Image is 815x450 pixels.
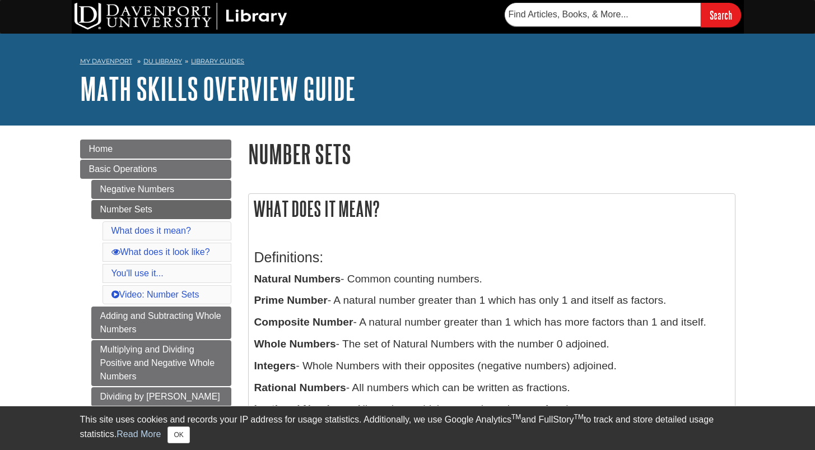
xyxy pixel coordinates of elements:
img: DU Library [74,3,287,30]
form: Searches DU Library's articles, books, and more [505,3,741,27]
p: - Whole Numbers with their opposites (negative numbers) adjoined. [254,358,729,374]
span: Home [89,144,113,154]
a: Dividing by [PERSON_NAME] [91,387,231,406]
span: Basic Operations [89,164,157,174]
div: This site uses cookies and records your IP address for usage statistics. Additionally, we use Goo... [80,413,735,443]
b: Irrational Numbers [254,403,350,415]
a: DU Library [143,57,182,65]
a: My Davenport [80,57,132,66]
p: - All numbers which can be written as fractions. [254,380,729,396]
h2: What does it mean? [249,194,735,224]
p: - All numbers which cannot be written as fractions. [254,401,729,417]
p: - Common counting numbers. [254,271,729,287]
a: Multiplying and Dividing Positive and Negative Whole Numbers [91,340,231,386]
a: Number Sets [91,200,231,219]
b: Natural Numbers [254,273,341,285]
p: - A natural number greater than 1 which has only 1 and itself as factors. [254,293,729,309]
b: Composite Number [254,316,353,328]
a: Basic Operations [80,160,231,179]
a: Math Skills Overview Guide [80,71,356,106]
a: Read More [117,429,161,439]
input: Search [701,3,741,27]
sup: TM [574,413,584,421]
p: - The set of Natural Numbers with the number 0 adjoined. [254,336,729,352]
b: Rational Numbers [254,382,346,393]
sup: TM [511,413,521,421]
a: What does it look like? [111,247,210,257]
a: You'll use it... [111,268,164,278]
a: Library Guides [191,57,244,65]
h3: Definitions: [254,249,729,266]
b: Prime Number [254,294,328,306]
a: What does it mean? [111,226,191,235]
button: Close [167,426,189,443]
b: Whole Numbers [254,338,336,350]
a: Negative Numbers [91,180,231,199]
b: Integers [254,360,296,372]
a: Video: Number Sets [111,290,199,299]
a: Adding and Subtracting Whole Numbers [91,307,231,339]
h1: Number Sets [248,140,735,168]
input: Find Articles, Books, & More... [505,3,701,26]
nav: breadcrumb [80,54,735,72]
p: - A natural number greater than 1 which has more factors than 1 and itself. [254,314,729,331]
a: Home [80,140,231,159]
